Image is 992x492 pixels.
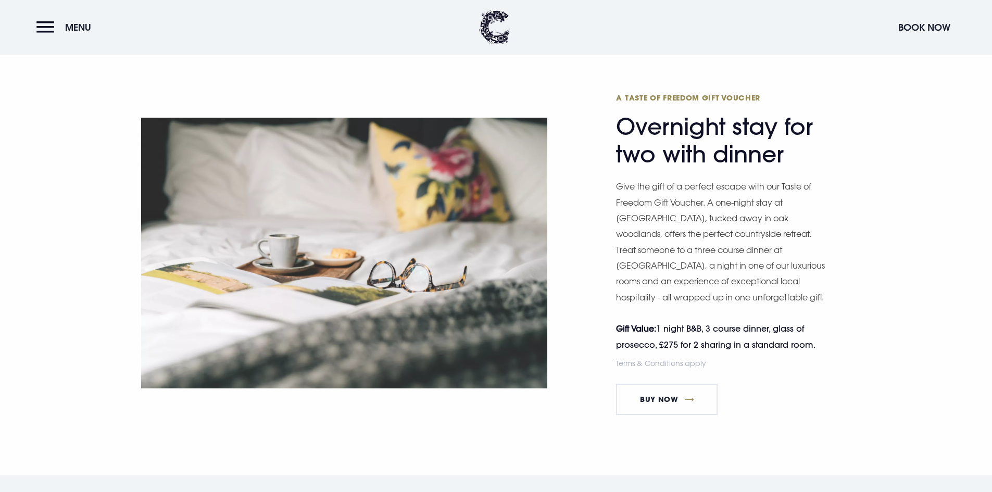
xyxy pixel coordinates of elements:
h2: Overnight stay for two with dinner [616,93,819,168]
a: Terms & Conditions apply [616,359,706,368]
span: Menu [65,21,91,33]
strong: Gift Value: [616,323,656,334]
img: Clandeboye Lodge [479,10,510,44]
a: Buy Now [616,384,718,415]
button: Menu [36,16,96,39]
p: 1 night B&B, 3 course dinner, glass of prosecco, £275 for 2 sharing in a standard room. [616,321,819,352]
img: Hotel gift voucher Northern Ireland [141,118,547,388]
p: Give the gift of a perfect escape with our Taste of Freedom Gift Voucher. A one-night stay at [GE... [616,179,830,305]
span: A taste of freedom gift voucher [616,93,819,103]
button: Book Now [893,16,956,39]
